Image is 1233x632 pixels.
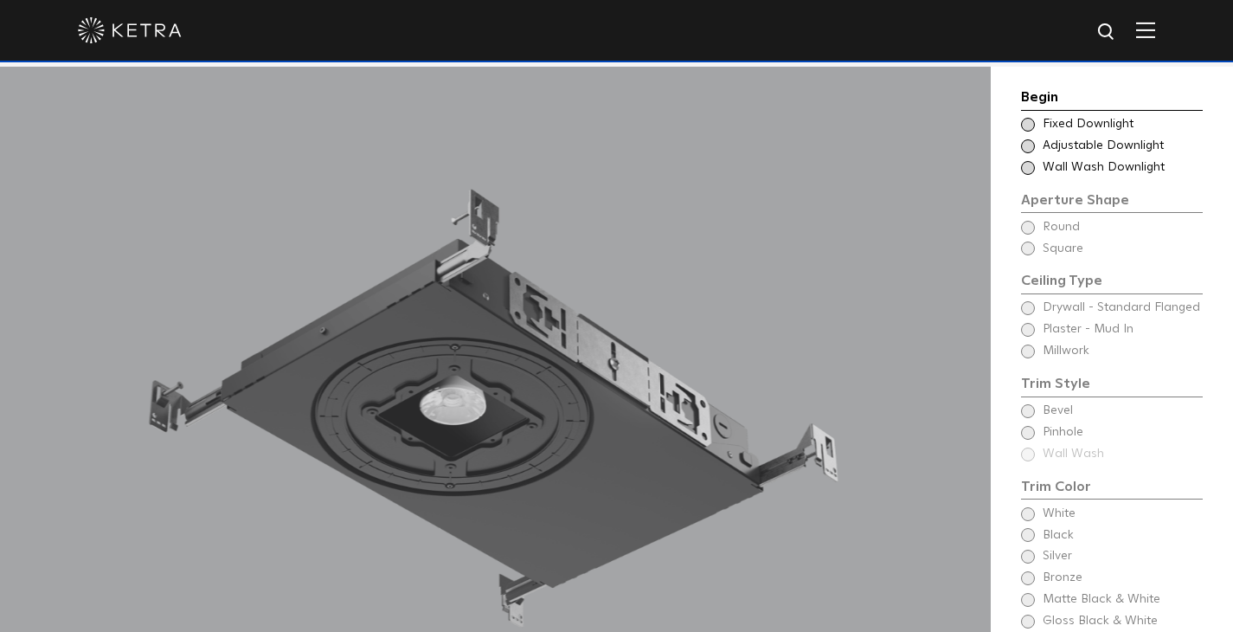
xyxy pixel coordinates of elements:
[1096,22,1118,43] img: search icon
[1043,138,1201,155] span: Adjustable Downlight
[1136,22,1155,38] img: Hamburger%20Nav.svg
[1043,116,1201,133] span: Fixed Downlight
[1021,87,1203,111] div: Begin
[1043,159,1201,177] span: Wall Wash Downlight
[78,17,182,43] img: ketra-logo-2019-white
